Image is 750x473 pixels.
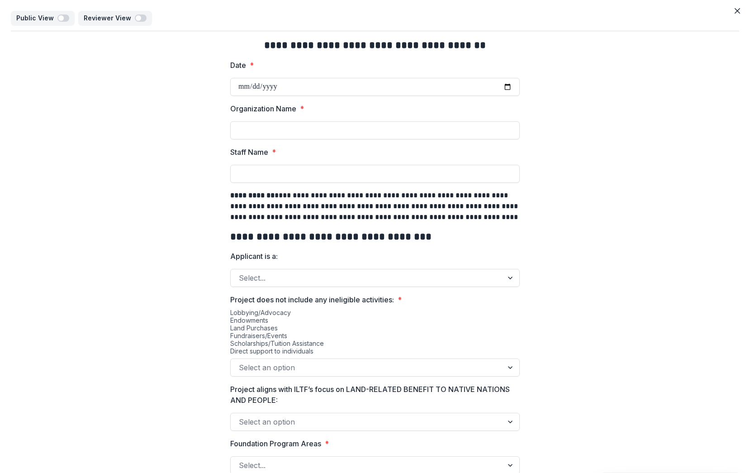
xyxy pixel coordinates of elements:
[230,438,321,449] p: Foundation Program Areas
[11,11,75,25] button: Public View
[230,147,268,158] p: Staff Name
[230,103,296,114] p: Organization Name
[84,14,135,22] p: Reviewer View
[230,309,520,358] div: Lobbying/Advocacy Endowments Land Purchases Fundraisers/Events Scholarships/Tuition Assistance Di...
[78,11,152,25] button: Reviewer View
[730,4,745,18] button: Close
[230,294,394,305] p: Project does not include any ineligible activities:
[230,384,514,406] p: Project aligns with ILTF’s focus on LAND-RELATED BENEFIT TO NATIVE NATIONS AND PEOPLE:
[230,60,246,71] p: Date
[230,251,278,262] p: Applicant is a:
[16,14,57,22] p: Public View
